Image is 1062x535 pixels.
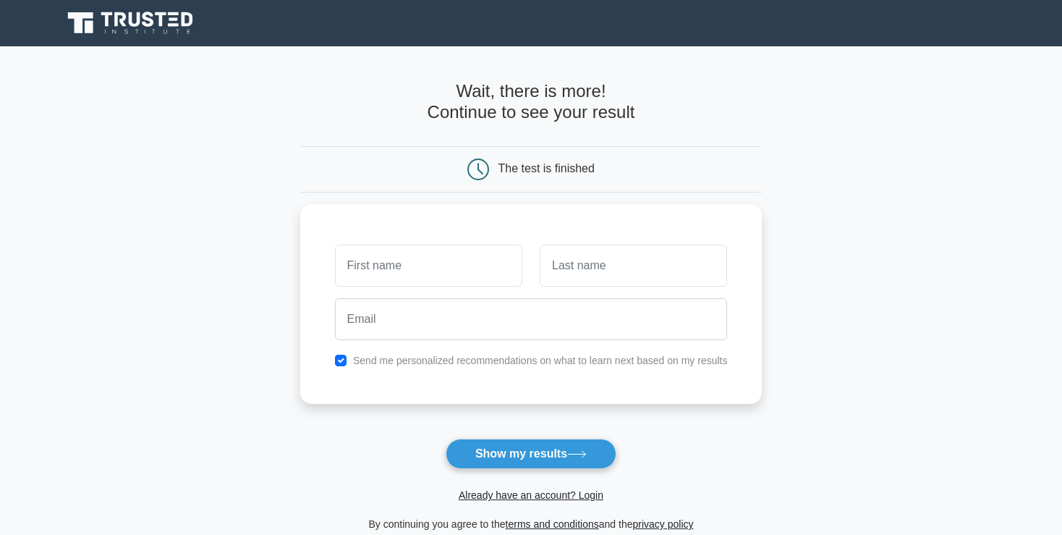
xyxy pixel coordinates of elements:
[506,518,599,530] a: terms and conditions
[292,515,771,533] div: By continuing you agree to the and the
[446,439,616,469] button: Show my results
[540,245,727,287] input: Last name
[498,162,595,174] div: The test is finished
[353,355,728,366] label: Send me personalized recommendations on what to learn next based on my results
[335,245,522,287] input: First name
[459,489,603,501] a: Already have an account? Login
[300,81,762,123] h4: Wait, there is more! Continue to see your result
[335,298,728,340] input: Email
[633,518,694,530] a: privacy policy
